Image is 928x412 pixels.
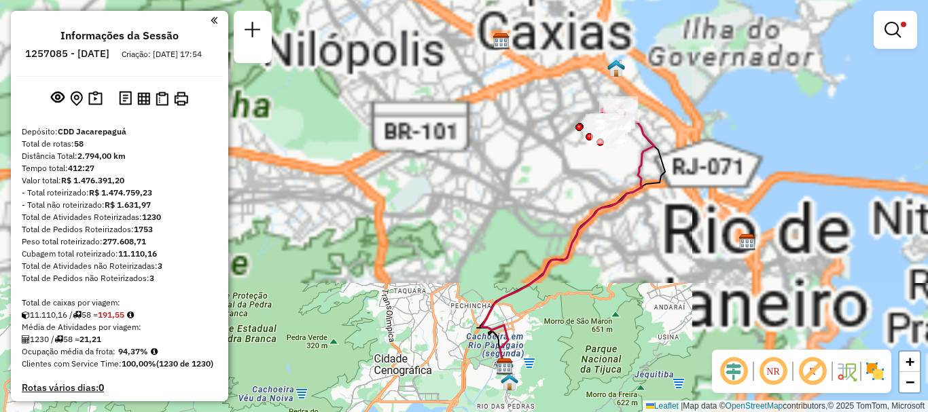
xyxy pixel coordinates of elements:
[906,353,914,370] span: +
[158,261,162,271] strong: 3
[726,401,783,411] a: OpenStreetMap
[58,126,126,136] strong: CDD Jacarepaguá
[906,373,914,390] span: −
[22,309,217,321] div: 11.110,16 / 58 =
[151,348,158,356] em: Média calculada utilizando a maior ocupação (%Peso ou %Cubagem) de cada rota da sessão. Rotas cro...
[796,355,829,388] span: Exibir rótulo
[738,233,756,251] img: CDD São Cristovão
[118,248,157,259] strong: 11.110,16
[22,150,217,162] div: Distância Total:
[757,355,789,388] span: Ocultar NR
[22,358,122,369] span: Clientes com Service Time:
[22,187,217,199] div: - Total roteirizado:
[681,401,683,411] span: |
[22,297,217,309] div: Total de caixas por viagem:
[22,321,217,333] div: Média de Atividades por viagem:
[73,311,82,319] i: Total de rotas
[22,272,217,284] div: Total de Pedidos não Roteirizados:
[22,211,217,223] div: Total de Atividades Roteirizadas:
[22,126,217,138] div: Depósito:
[135,89,153,107] button: Visualizar relatório de Roteirização
[61,175,124,185] strong: R$ 1.476.391,20
[864,360,886,382] img: Exibir/Ocultar setores
[22,399,112,411] h4: Pedidos com prazo:
[22,248,217,260] div: Cubagem total roteirizado:
[60,29,179,42] h4: Informações da Sessão
[22,174,217,187] div: Valor total:
[48,88,67,109] button: Exibir sessão original
[239,16,266,47] a: Nova sessão e pesquisa
[77,151,126,161] strong: 2.794,00 km
[496,358,514,375] img: CDD Jacarepaguá
[22,311,30,319] i: Cubagem total roteirizado
[22,333,217,345] div: 1230 / 58 =
[899,372,920,392] a: Zoom out
[118,346,148,356] strong: 94,37%
[717,355,750,388] span: Ocultar deslocamento
[116,48,207,60] div: Criação: [DATE] 17:54
[134,224,153,234] strong: 1753
[122,358,156,369] strong: 100,00%
[22,236,217,248] div: Peso total roteirizado:
[643,400,928,412] div: Map data © contributors,© 2025 TomTom, Microsoft
[493,33,510,50] img: CDD Pavuna
[149,273,154,283] strong: 3
[607,59,625,77] img: 532 UDC Light WCL Penha Circular
[211,12,217,28] a: Clique aqui para minimizar o painel
[836,360,857,382] img: Fluxo de ruas
[501,373,518,391] img: CrossDoking
[107,398,112,411] strong: 2
[67,88,86,109] button: Centralizar mapa no depósito ou ponto de apoio
[899,352,920,372] a: Zoom in
[171,89,191,109] button: Imprimir Rotas
[105,200,151,210] strong: R$ 1.631,97
[156,358,213,369] strong: (1230 de 1230)
[607,60,625,77] img: RS - JPA
[127,311,134,319] i: Meta Caixas/viagem: 221,30 Diferença: -29,75
[79,334,101,344] strong: 21,21
[22,335,30,343] i: Total de Atividades
[22,260,217,272] div: Total de Atividades não Roteirizadas:
[646,401,679,411] a: Leaflet
[153,89,171,109] button: Visualizar Romaneio
[22,138,217,150] div: Total de rotas:
[86,88,105,109] button: Painel de Sugestão
[68,163,94,173] strong: 412:27
[54,335,63,343] i: Total de rotas
[22,199,217,211] div: - Total não roteirizado:
[103,236,146,246] strong: 277.608,71
[116,88,135,109] button: Logs desbloquear sessão
[89,187,152,198] strong: R$ 1.474.759,23
[22,382,217,394] h4: Rotas vários dias:
[22,346,115,356] span: Ocupação média da frota:
[142,212,161,222] strong: 1230
[98,310,124,320] strong: 191,55
[22,223,217,236] div: Total de Pedidos Roteirizados:
[99,381,104,394] strong: 0
[879,16,912,43] a: Exibir filtros
[22,162,217,174] div: Tempo total:
[901,22,906,27] span: Filtro Ativo
[74,138,84,149] strong: 58
[25,48,109,60] h6: 1257085 - [DATE]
